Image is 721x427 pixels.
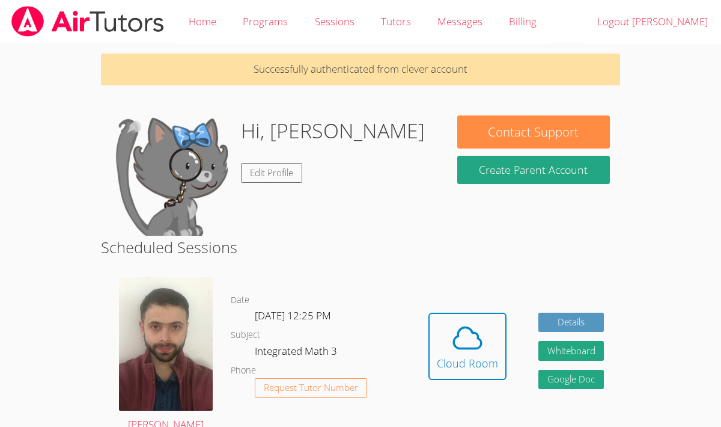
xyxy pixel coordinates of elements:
[428,313,507,380] button: Cloud Room
[241,163,302,183] a: Edit Profile
[101,236,620,259] h2: Scheduled Sessions
[255,309,331,322] span: [DATE] 12:25 PM
[111,115,231,236] img: default.png
[10,6,165,37] img: airtutors_banner-c4298cdbf04f3fff15de1276eac7730deb9818008684d7c2e4769d2f7ddbe033.png
[538,341,604,361] button: Whiteboard
[119,277,213,411] img: avatar.png
[231,363,256,378] dt: Phone
[437,355,498,372] div: Cloud Room
[457,156,609,184] button: Create Parent Account
[255,378,367,398] button: Request Tutor Number
[231,293,249,308] dt: Date
[457,115,609,149] button: Contact Support
[231,328,260,343] dt: Subject
[538,313,604,333] a: Details
[241,115,425,146] h1: Hi, [PERSON_NAME]
[255,343,339,363] dd: Integrated Math 3
[437,14,482,28] span: Messages
[538,370,604,390] a: Google Doc
[101,54,620,85] p: Successfully authenticated from clever account
[264,383,358,392] span: Request Tutor Number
